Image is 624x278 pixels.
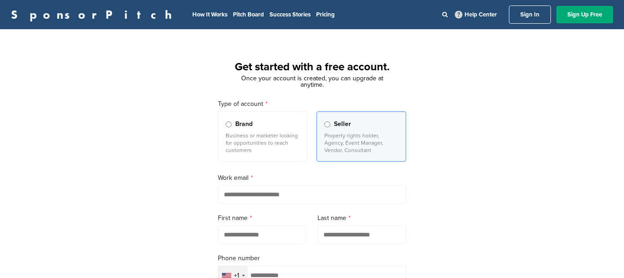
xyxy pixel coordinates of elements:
[556,6,613,23] a: Sign Up Free
[509,5,551,24] a: Sign In
[226,121,232,127] input: Brand Business or marketer looking for opportunities to reach customers
[218,253,406,263] label: Phone number
[317,213,406,223] label: Last name
[270,11,311,18] a: Success Stories
[453,9,499,20] a: Help Center
[192,11,227,18] a: How It Works
[11,9,178,21] a: SponsorPitch
[235,119,253,129] span: Brand
[324,121,330,127] input: Seller Property rights holder, Agency, Event Manager, Vendor, Consultant
[218,173,406,183] label: Work email
[226,132,300,154] p: Business or marketer looking for opportunities to reach customers
[218,213,307,223] label: First name
[334,119,351,129] span: Seller
[218,99,406,109] label: Type of account
[207,59,417,75] h1: Get started with a free account.
[324,132,398,154] p: Property rights holder, Agency, Event Manager, Vendor, Consultant
[241,74,383,89] span: Once your account is created, you can upgrade at anytime.
[316,11,335,18] a: Pricing
[233,11,264,18] a: Pitch Board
